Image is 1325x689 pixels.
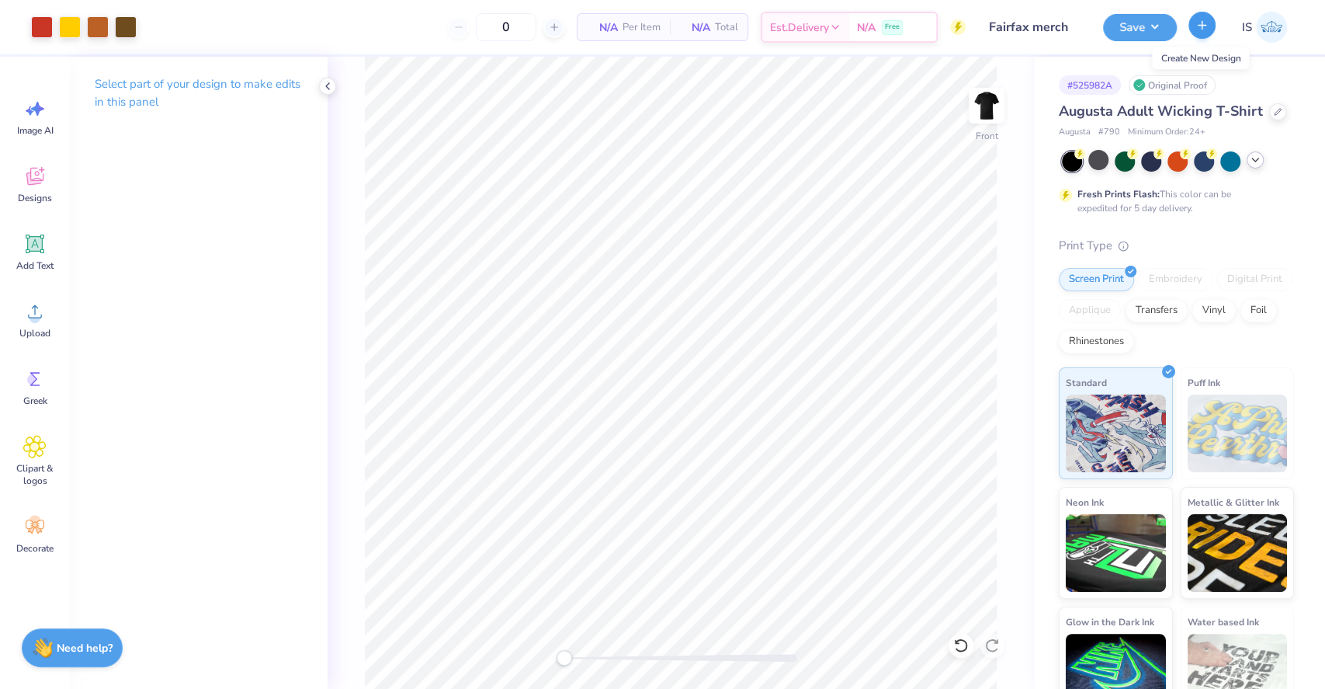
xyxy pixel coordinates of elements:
[885,22,900,33] span: Free
[95,75,303,111] p: Select part of your design to make edits in this panel
[1066,514,1166,592] img: Neon Ink
[679,19,710,36] span: N/A
[1066,374,1107,391] span: Standard
[1059,330,1134,353] div: Rhinestones
[18,192,52,204] span: Designs
[1192,299,1236,322] div: Vinyl
[1059,102,1263,120] span: Augusta Adult Wicking T-Shirt
[57,641,113,656] strong: Need help?
[23,395,47,407] span: Greek
[16,259,54,272] span: Add Text
[1129,75,1216,95] div: Original Proof
[1256,12,1287,43] img: Isaiah Swanson
[9,462,61,487] span: Clipart & logos
[1242,19,1252,37] span: IS
[1188,374,1220,391] span: Puff Ink
[770,19,829,36] span: Est. Delivery
[476,13,536,41] input: – –
[17,124,54,137] span: Image AI
[857,19,876,36] span: N/A
[623,19,661,36] span: Per Item
[557,650,572,666] div: Accessibility label
[1098,126,1120,139] span: # 790
[1240,299,1277,322] div: Foil
[971,90,1002,121] img: Front
[977,12,1091,43] input: Untitled Design
[1059,126,1091,139] span: Augusta
[1059,268,1134,291] div: Screen Print
[1059,75,1121,95] div: # 525982A
[1188,514,1288,592] img: Metallic & Glitter Ink
[1188,614,1259,630] span: Water based Ink
[1128,126,1205,139] span: Minimum Order: 24 +
[1235,12,1294,43] a: IS
[1066,494,1104,510] span: Neon Ink
[715,19,738,36] span: Total
[587,19,618,36] span: N/A
[19,327,50,339] span: Upload
[1188,494,1279,510] span: Metallic & Glitter Ink
[1217,268,1292,291] div: Digital Print
[1103,14,1177,41] button: Save
[1126,299,1188,322] div: Transfers
[1188,395,1288,472] img: Puff Ink
[1059,237,1294,255] div: Print Type
[1066,395,1166,472] img: Standard
[1066,614,1154,630] span: Glow in the Dark Ink
[1139,268,1212,291] div: Embroidery
[1077,188,1160,200] strong: Fresh Prints Flash:
[16,542,54,555] span: Decorate
[1077,187,1268,215] div: This color can be expedited for 5 day delivery.
[1152,47,1249,69] div: Create New Design
[1059,299,1121,322] div: Applique
[976,129,998,143] div: Front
